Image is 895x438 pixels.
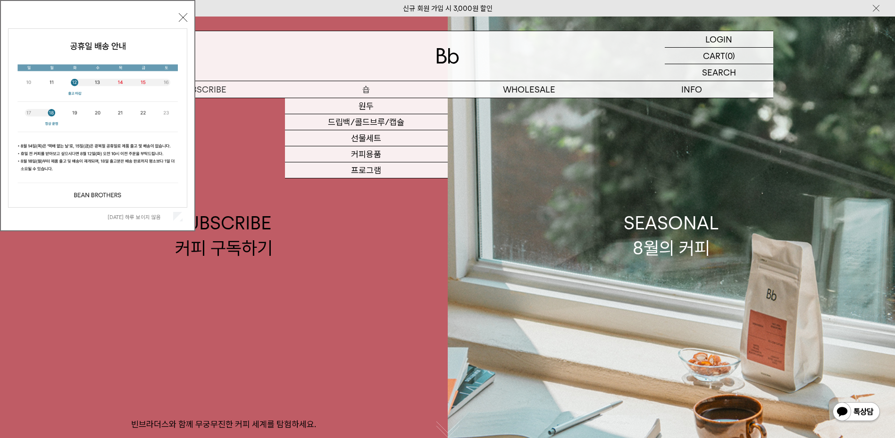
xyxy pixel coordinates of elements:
a: 숍 [285,81,448,98]
img: cb63d4bbb2e6550c365f227fdc69b27f_113810.jpg [8,29,187,207]
a: CART (0) [665,48,773,64]
a: SUBSCRIBE [122,81,285,98]
p: CART [703,48,725,64]
p: (0) [725,48,735,64]
p: WHOLESALE [448,81,611,98]
div: SEASONAL 8월의 커피 [624,211,719,261]
a: 커피용품 [285,146,448,162]
a: 신규 회원 가입 시 3,000원 할인 [403,4,493,13]
a: 드립백/콜드브루/캡슐 [285,114,448,130]
div: SUBSCRIBE 커피 구독하기 [175,211,273,261]
a: 원두 [285,98,448,114]
label: [DATE] 하루 보이지 않음 [108,214,171,220]
a: LOGIN [665,31,773,48]
a: 프로그램 [285,162,448,178]
a: 선물세트 [285,130,448,146]
img: 로고 [436,48,459,64]
p: LOGIN [705,31,732,47]
img: 카카오톡 채널 1:1 채팅 버튼 [832,401,881,424]
p: INFO [611,81,773,98]
p: SEARCH [702,64,736,81]
button: 닫기 [179,13,187,22]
